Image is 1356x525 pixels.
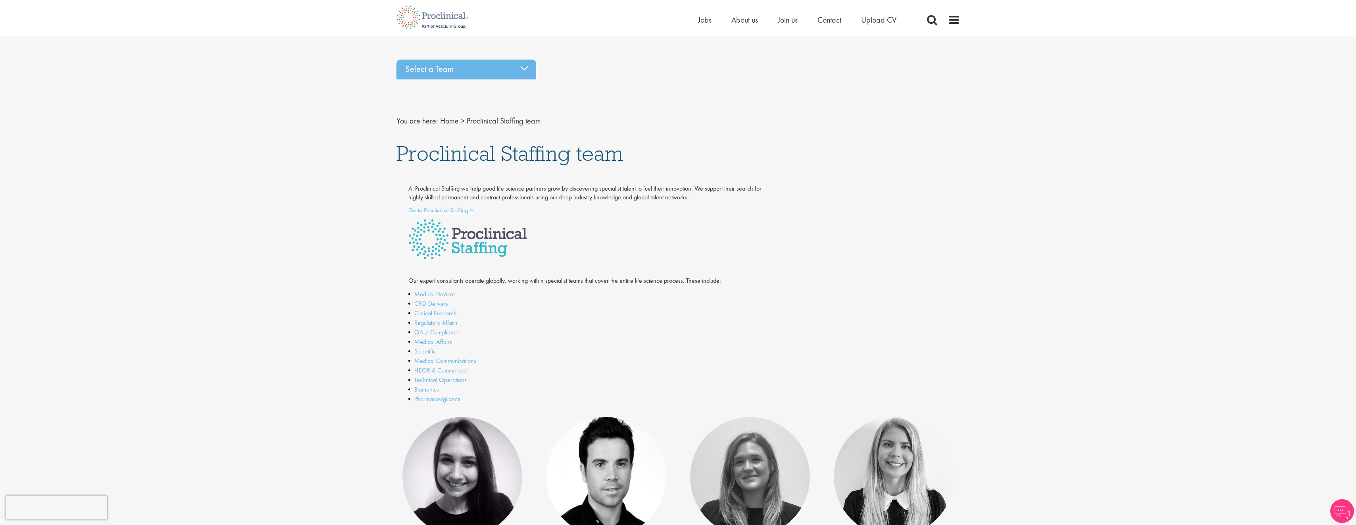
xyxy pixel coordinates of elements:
a: CRO Delivery [414,299,448,308]
a: Medical Affairs [414,338,452,346]
a: HEOR & Commercial [414,366,467,374]
a: Technical Operations [414,376,467,384]
a: Medical Devices [414,290,456,298]
a: QA / Compliance [414,328,460,336]
a: Pharmacovigilance [414,395,461,403]
span: > [461,116,465,126]
a: Contact [817,15,841,25]
a: About us [731,15,758,25]
p: At Proclinical Staffing we help good life science partners grow by discovering specialist talent ... [408,184,764,203]
img: Proclinical Staffing [408,219,527,259]
span: Proclinical Staffing team [467,116,541,126]
a: Join us [778,15,798,25]
iframe: reCAPTCHA [6,496,107,519]
a: breadcrumb link [440,116,459,126]
a: Scientific [414,347,436,355]
span: Proclinical Staffing team [396,140,623,167]
img: Chatbot [1330,499,1354,523]
p: Our expert consultants operate globally, working within specialist teams that cover the entire li... [408,276,764,286]
a: Clinical Research [414,309,457,317]
a: Medical Communications [414,357,476,365]
span: You are here: [396,116,438,126]
a: Jobs [698,15,712,25]
a: Upload CV [861,15,896,25]
div: Select a Team [396,60,536,79]
a: Biometrics [414,385,439,394]
a: Go to Proclinical Staffing > [408,206,473,214]
a: Regulatory Affairs [414,318,458,327]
